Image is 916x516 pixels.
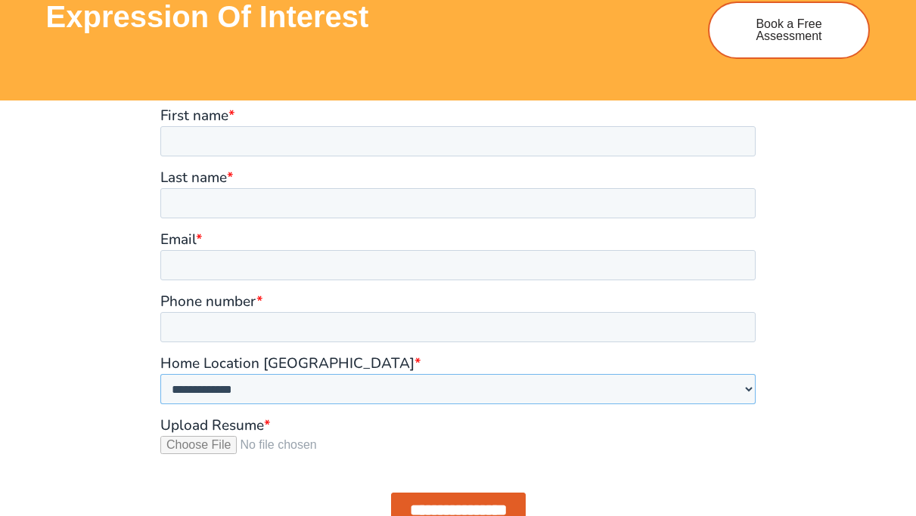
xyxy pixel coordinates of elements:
h3: Expression of Interest [46,2,694,32]
iframe: Chat Widget [657,345,916,516]
span: Book a Free Assessment [732,18,846,42]
a: Book a Free Assessment [708,2,870,59]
